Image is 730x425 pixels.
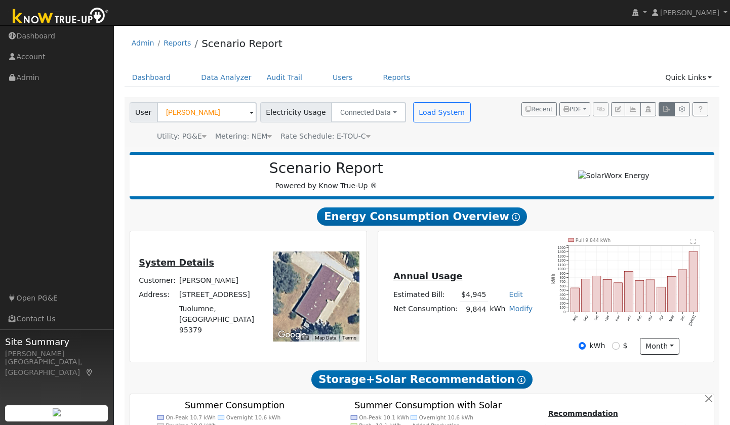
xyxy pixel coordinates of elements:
button: Edit User [611,102,625,116]
u: Annual Usage [393,271,462,281]
text: Nov [604,315,611,322]
text: 1100 [558,263,565,267]
input: $ [612,342,619,349]
td: 9,844 [460,302,488,317]
text:  [691,238,696,244]
div: Utility: PG&E [157,131,207,142]
text: Oct [594,315,599,321]
a: Admin [132,39,154,47]
a: Reports [376,68,418,87]
input: kWh [579,342,586,349]
td: Estimated Bill: [391,287,459,302]
text: 800 [560,276,566,279]
button: month [640,338,680,355]
a: Map [85,368,94,376]
td: $4,945 [460,287,488,302]
text: On-Peak 10.1 kWh [359,414,409,421]
span: Storage+Solar Recommendation [311,370,532,389]
input: Select a User [157,102,257,122]
text: Feb [636,315,642,322]
span: Electricity Usage [260,102,332,122]
rect: onclick="" [571,288,580,312]
td: Address: [137,287,178,302]
a: Open this area in Google Maps (opens a new window) [275,328,309,342]
button: PDF [559,102,590,116]
text: 200 [560,302,566,305]
button: Export Interval Data [659,102,674,116]
text: 1500 [558,246,565,249]
text: Overnight 10.6 kWh [419,414,474,421]
text: 600 [560,284,566,288]
text: 1400 [558,250,565,253]
text: [DATE] [688,315,697,326]
text: 700 [560,280,566,283]
text: On-Peak 10.7 kWh [166,414,216,421]
span: Site Summary [5,335,108,349]
rect: onclick="" [603,279,612,312]
text: Jan [626,315,632,321]
span: Energy Consumption Overview [317,207,526,226]
i: Show Help [512,213,520,221]
u: System Details [139,258,214,268]
a: Data Analyzer [193,68,259,87]
div: [GEOGRAPHIC_DATA], [GEOGRAPHIC_DATA] [5,357,108,378]
div: [PERSON_NAME] [5,349,108,359]
button: Load System [413,102,471,122]
div: Powered by Know True-Up ® [135,160,518,191]
rect: onclick="" [614,283,623,312]
img: Know True-Up [8,6,114,28]
text: May [669,314,675,322]
a: Quick Links [658,68,719,87]
text: 1000 [558,267,565,271]
text: Sep [583,315,589,322]
div: Metering: NEM [215,131,272,142]
text: Dec [615,315,621,322]
span: User [130,102,157,122]
rect: onclick="" [635,280,644,312]
a: Edit [509,290,523,299]
td: [STREET_ADDRESS] [178,287,262,302]
h2: Scenario Report [140,160,512,177]
a: Dashboard [125,68,179,87]
rect: onclick="" [582,279,590,312]
text: Summer Consumption [185,400,285,410]
td: kWh [488,302,507,317]
text: Mar [647,314,654,321]
a: Help Link [693,102,708,116]
text: Aug [572,315,578,322]
u: Recommendation [548,409,618,417]
td: Tuolumne, [GEOGRAPHIC_DATA] 95379 [178,302,262,337]
rect: onclick="" [668,277,676,312]
a: Terms (opens in new tab) [342,335,356,341]
button: Multi-Series Graph [625,102,640,116]
rect: onclick="" [657,287,666,312]
td: Net Consumption: [391,302,459,317]
img: retrieve [53,408,61,416]
text: Pull 9,844 kWh [576,237,611,243]
td: [PERSON_NAME] [178,273,262,287]
span: Alias: HETOUC [280,132,370,140]
a: Scenario Report [201,37,282,50]
button: Map Data [315,334,336,342]
a: Users [325,68,360,87]
text: Jun [680,315,685,321]
text: 1300 [558,254,565,258]
rect: onclick="" [592,276,601,312]
text: 100 [560,306,566,309]
span: [PERSON_NAME] [660,9,719,17]
text: 1200 [558,259,565,262]
text: 900 [560,272,566,275]
a: Audit Trail [259,68,310,87]
text: 400 [560,293,566,296]
rect: onclick="" [625,271,633,312]
span: PDF [563,106,582,113]
button: Login As [640,102,656,116]
img: SolarWorx Energy [578,171,650,181]
rect: onclick="" [678,270,687,312]
img: Google [275,328,309,342]
text: 300 [560,297,566,301]
text: Overnight 10.6 kWh [226,414,280,421]
button: Connected Data [331,102,406,122]
text: Summer Consumption with Solar [354,400,502,410]
i: Show Help [517,376,525,384]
